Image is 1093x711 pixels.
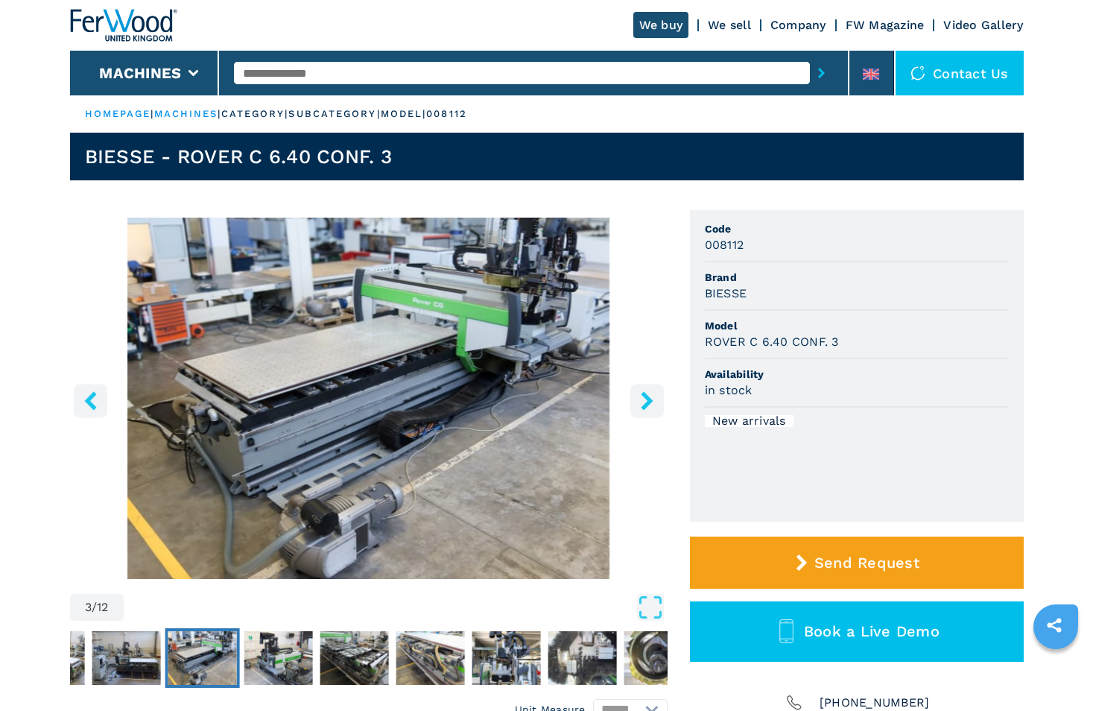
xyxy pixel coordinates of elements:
[846,18,925,32] a: FW Magazine
[910,66,925,80] img: Contact us
[472,631,540,685] img: 04a15ee8541046f8d77afa9778bd4378
[1030,644,1082,700] iframe: Chat
[16,631,84,685] img: 3c9073951516532d654371b55c5ff30d
[74,384,107,417] button: left-button
[810,56,833,90] button: submit-button
[690,537,1024,589] button: Send Request
[317,628,391,688] button: Go to Slide 5
[814,554,919,572] span: Send Request
[705,236,744,253] h3: 008112
[127,594,664,621] button: Open Fullscreen
[770,18,826,32] a: Company
[168,631,236,685] img: 8690deea664ad94c5e6ea87cc801b5ac
[705,318,1009,333] span: Model
[70,218,668,579] div: Go to Slide 3
[85,108,151,119] a: HOMEPAGE
[70,218,668,579] img: 5 Axis CNC Routers BIESSE ROVER C 6.40 CONF. 3
[70,9,177,42] img: Ferwood
[705,221,1009,236] span: Code
[151,108,153,119] span: |
[426,107,467,121] p: 008112
[690,601,1024,662] button: Book a Live Demo
[97,601,109,613] span: 12
[92,631,160,685] img: 121dab01e94202a00efc5bef5811e025
[13,628,610,688] nav: Thumbnail Navigation
[705,367,1009,382] span: Availability
[705,333,839,350] h3: ROVER C 6.40 CONF. 3
[85,145,392,168] h1: BIESSE - ROVER C 6.40 CONF. 3
[545,628,619,688] button: Go to Slide 8
[244,631,312,685] img: 59301c8a9893ad6b595e76ce157757b2
[469,628,543,688] button: Go to Slide 7
[630,384,664,417] button: right-button
[218,108,221,119] span: |
[705,270,1009,285] span: Brand
[288,107,380,121] p: subcategory |
[624,631,692,685] img: d0d1015894810e683d9c2011e236133e
[381,107,427,121] p: model |
[1036,607,1073,644] a: sharethis
[708,18,751,32] a: We sell
[320,631,388,685] img: da0845342193a68bb31cf8ba158b78a8
[943,18,1023,32] a: Video Gallery
[896,51,1024,95] div: Contact us
[89,628,163,688] button: Go to Slide 2
[92,601,97,613] span: /
[85,601,92,613] span: 3
[396,631,464,685] img: acc9fdce3f97cfac7115ff071b2aabb9
[13,628,87,688] button: Go to Slide 1
[154,108,218,119] a: machines
[804,622,940,640] span: Book a Live Demo
[548,631,616,685] img: 38e90ef9c943dbd30fe5f4f6a34cd6fe
[241,628,315,688] button: Go to Slide 4
[393,628,467,688] button: Go to Slide 6
[705,285,747,302] h3: BIESSE
[633,12,689,38] a: We buy
[705,382,753,399] h3: in stock
[99,64,181,82] button: Machines
[621,628,695,688] button: Go to Slide 9
[165,628,239,688] button: Go to Slide 3
[221,107,289,121] p: category |
[705,415,793,427] div: New arrivals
